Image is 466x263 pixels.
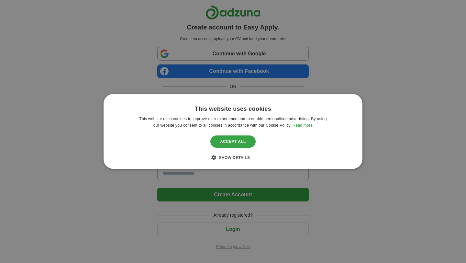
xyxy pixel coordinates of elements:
div: Show details [216,154,250,161]
div: This website uses cookies [195,105,271,113]
span: This website uses cookies to improve user experience and to enable personalised advertising. By u... [139,117,327,128]
a: Read more, opens a new window [293,123,313,128]
span: Show details [219,156,250,160]
div: Accept all [210,135,256,148]
div: Cookie consent dialog [104,94,362,169]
